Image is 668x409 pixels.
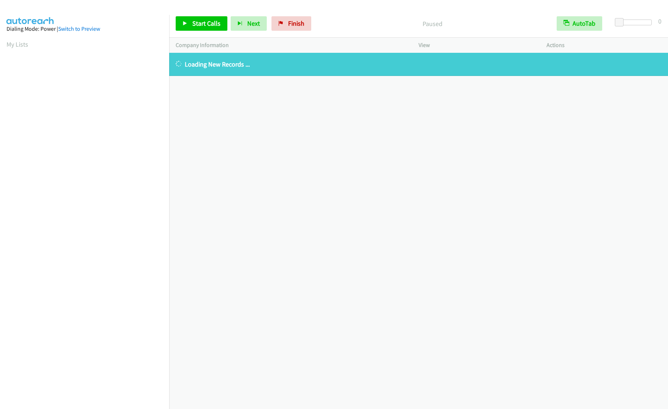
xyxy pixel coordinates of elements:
div: Delay between calls (in seconds) [618,20,652,25]
a: Finish [271,16,311,31]
div: Dialing Mode: Power | [7,25,163,33]
span: Start Calls [192,19,220,27]
span: Finish [288,19,304,27]
iframe: Dialpad [7,56,169,399]
p: View [419,41,534,50]
div: 0 [658,16,661,26]
button: AutoTab [557,16,602,31]
a: Start Calls [176,16,227,31]
a: My Lists [7,40,28,48]
p: Loading New Records ... [176,59,661,69]
p: Paused [321,19,544,29]
a: Switch to Preview [58,25,100,32]
button: Next [231,16,267,31]
p: Company Information [176,41,406,50]
p: Actions [547,41,661,50]
span: Next [247,19,260,27]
